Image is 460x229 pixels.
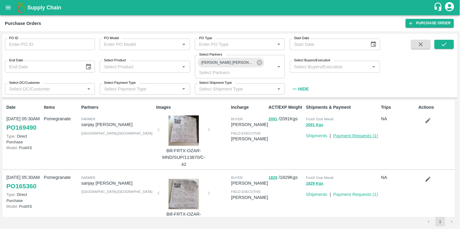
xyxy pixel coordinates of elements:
p: Bill-FRTX-OZAR-MND/SUP/113870/C-42 [161,147,206,168]
nav: pagination navigation [423,217,458,227]
button: Open [180,85,188,93]
label: Select Buyers/Executive [294,58,331,63]
p: Items [44,104,79,111]
p: [PERSON_NAME] [231,121,268,128]
button: Open [180,40,188,48]
p: Incharge [231,104,266,111]
p: Actions [418,104,454,111]
button: Open [85,85,93,93]
input: Select Shipment Type [197,85,273,93]
p: sanjay [PERSON_NAME] [81,121,154,128]
p: Trips [381,104,416,111]
div: | [327,130,331,139]
label: PO Type [199,36,212,41]
button: Hide [290,84,311,94]
p: [DATE] 05:30AM [6,115,42,122]
label: Select Product [104,58,126,63]
span: FruitX Ozar Mandi [306,176,334,179]
span: buyer [231,176,243,179]
img: logo [15,2,27,14]
p: NA [381,115,416,122]
button: 2091 [269,116,277,123]
p: ACT/EXP Weight [269,104,304,111]
span: buyer [231,117,243,121]
a: Purchase Order [406,19,454,28]
a: PO165360 [6,181,36,192]
p: Shipments & Payment [306,104,379,111]
p: Pomegranate [44,115,79,122]
p: sanjay [PERSON_NAME] [81,180,154,186]
input: End Date [5,61,80,72]
div: [PERSON_NAME] [PERSON_NAME]-[GEOGRAPHIC_DATA], [GEOGRAPHIC_DATA]-9545958234 [198,58,264,67]
input: Start Date [290,39,365,50]
span: FruitX Ozar Mandi [306,117,334,121]
p: FruitXS [6,145,42,151]
b: Supply Chain [27,5,61,11]
p: Images [156,104,229,111]
label: PO ID [9,36,18,41]
span: Model: [6,145,18,150]
a: Payment Requests (1) [334,192,378,197]
span: Farmer [81,117,95,121]
p: Direct Purchase [6,133,42,145]
label: Start Date [294,36,309,41]
span: Type: [6,192,16,197]
strong: Hide [298,87,309,91]
a: PO169490 [6,122,36,133]
p: Pomegranate [44,174,79,181]
button: open drawer [1,1,15,15]
label: Select Shipment Type [199,80,232,85]
div: account of current user [444,1,455,14]
span: field executive [231,190,261,193]
input: Select DC/Customer [7,85,83,93]
button: Open [370,63,378,71]
button: 1829 [269,174,277,181]
button: Choose date [83,61,94,73]
p: FruitXS [6,203,42,209]
a: Payment Requests (1) [334,133,378,138]
input: Select Partners [197,68,265,76]
span: Type: [6,134,16,138]
label: Select Payment Type [104,80,136,85]
button: Open [275,85,283,93]
p: [PERSON_NAME] [231,180,268,186]
button: Open [275,63,283,71]
label: Select DC/Customer [9,80,40,85]
p: [PERSON_NAME] [231,135,268,142]
a: Supply Chain [27,3,434,12]
div: customer-support [434,2,444,13]
button: 1829 Kgs [306,180,324,187]
label: End Date [9,58,23,63]
input: Select Buyers/Executive [292,63,368,70]
span: Farmer [81,176,95,179]
p: Partners [81,104,154,111]
p: / 1829 Kgs [269,174,304,181]
span: [GEOGRAPHIC_DATA] , [GEOGRAPHIC_DATA] [81,190,153,193]
input: Enter PO ID [5,39,95,50]
label: Select Partners [199,52,222,57]
p: [DATE] 05:30AM [6,174,42,181]
a: Shipments [306,192,327,197]
button: Open [275,40,283,48]
p: Date [6,104,42,111]
input: Select Product [102,63,178,70]
p: Direct Purchase [6,192,42,203]
input: Select Payment Type [102,85,170,93]
button: page 1 [435,217,445,227]
div: | [327,189,331,198]
button: Choose date [368,39,379,50]
a: Shipments [306,133,327,138]
button: 2091 Kgs [306,121,324,128]
p: NA [381,174,416,181]
span: [PERSON_NAME] [PERSON_NAME]-[GEOGRAPHIC_DATA], [GEOGRAPHIC_DATA]-9545958234 [198,60,258,66]
input: Enter PO Type [197,40,265,48]
button: Open [180,63,188,71]
p: / 2091 Kgs [269,115,304,122]
span: [GEOGRAPHIC_DATA] , [GEOGRAPHIC_DATA] [81,132,153,135]
label: PO Model [104,36,119,41]
div: Purchase Orders [5,19,41,27]
p: [PERSON_NAME] [231,194,268,201]
span: Model: [6,204,18,209]
span: field executive [231,132,261,135]
input: Enter PO Model [102,40,170,48]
